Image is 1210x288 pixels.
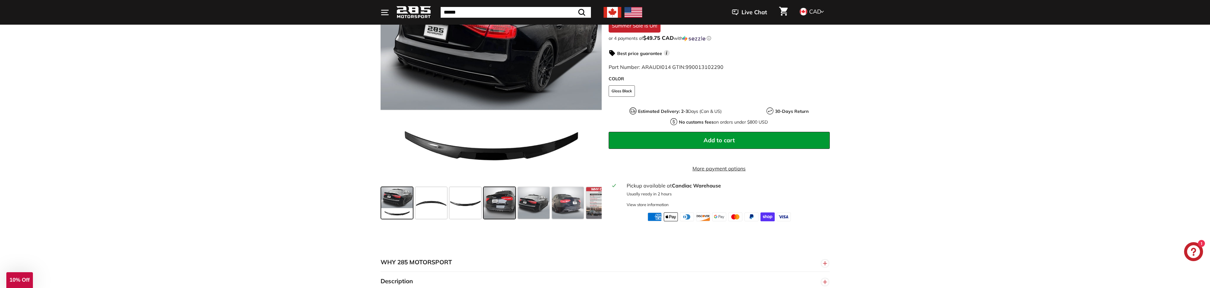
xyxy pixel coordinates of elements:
p: on orders under $800 USD [679,119,768,126]
img: diners_club [680,212,694,221]
strong: 30-Days Return [775,108,809,114]
button: Add to cart [609,132,830,149]
img: visa [777,212,791,221]
img: Sezzle [683,36,705,41]
button: Live Chat [724,4,775,20]
div: Pickup available at [627,182,826,189]
div: or 4 payments of with [609,35,830,41]
div: or 4 payments of$49.75 CADwithSezzle Click to learn more about Sezzle [609,35,830,41]
span: i [664,50,670,56]
span: 10% Off [9,277,29,283]
span: Add to cart [704,137,735,144]
p: Usually ready in 2 hours [627,191,826,197]
img: google_pay [712,212,726,221]
span: Part Number: ARAUDI014 GTIN: [609,64,723,70]
strong: Candiac Warehouse [672,182,721,189]
span: Live Chat [742,8,767,16]
inbox-online-store-chat: Shopify online store chat [1182,242,1205,263]
strong: No customs fees [679,119,714,125]
img: Logo_285_Motorsport_areodynamics_components [396,5,431,20]
p: Days (Can & US) [638,108,722,115]
span: 990013102290 [686,64,723,70]
img: discover [696,212,710,221]
img: shopify_pay [760,212,775,221]
strong: Estimated Delivery: 2-3 [638,108,688,114]
input: Search [441,7,591,18]
img: american_express [648,212,662,221]
div: View store information [627,202,669,208]
span: CAD [809,8,821,15]
img: master [728,212,742,221]
div: Summer Sale is On! [609,19,661,33]
a: More payment options [609,165,830,172]
a: Cart [775,2,791,23]
label: COLOR [609,76,830,82]
img: paypal [744,212,759,221]
button: WHY 285 MOTORSPORT [381,253,830,272]
strong: Best price guarantee [617,51,662,56]
img: apple_pay [664,212,678,221]
div: 10% Off [6,272,33,288]
span: $49.75 CAD [643,34,674,41]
